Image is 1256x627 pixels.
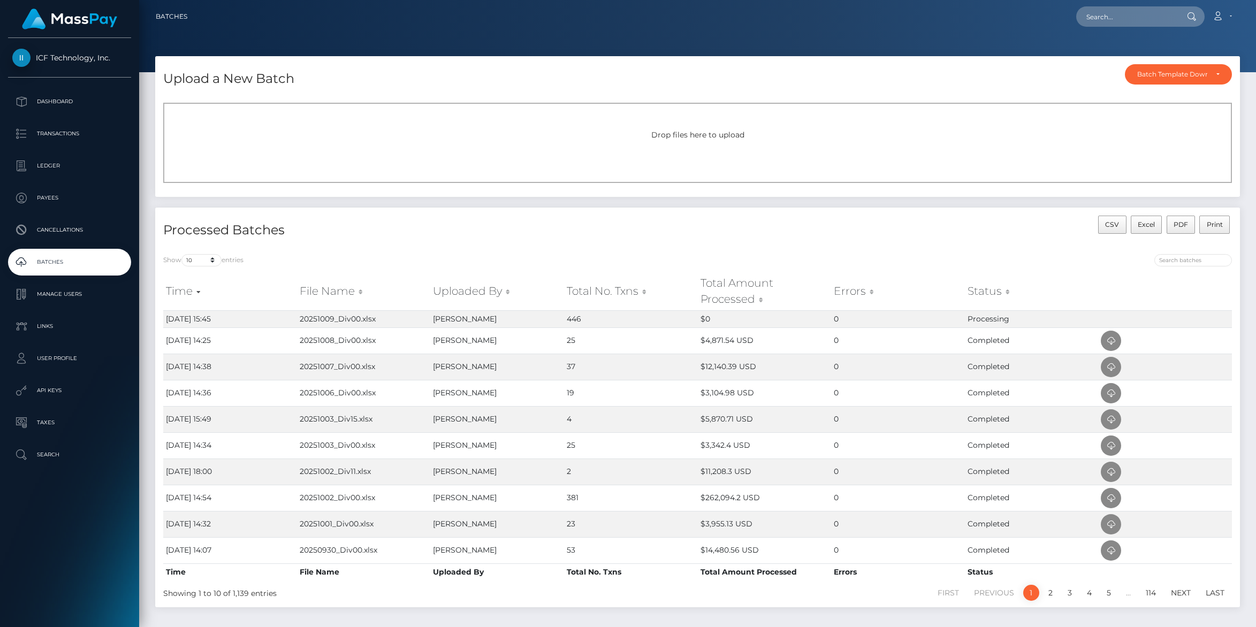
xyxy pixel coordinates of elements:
p: Transactions [12,126,127,142]
td: 0 [831,310,965,327]
th: Uploaded By [430,563,564,580]
td: 0 [831,511,965,537]
a: 2 [1042,585,1059,601]
th: Total Amount Processed [698,563,832,580]
button: PDF [1167,216,1196,234]
td: 20251002_Div11.xlsx [297,458,431,485]
select: Showentries [181,254,222,266]
a: Transactions [8,120,131,147]
td: Completed [965,537,1099,563]
th: Time [163,563,297,580]
span: ICF Technology, Inc. [8,53,131,63]
h4: Upload a New Batch [163,70,294,88]
td: [DATE] 14:54 [163,485,297,511]
p: Taxes [12,415,127,431]
img: ICF Technology, Inc. [12,49,31,67]
td: $5,870.71 USD [698,406,832,432]
td: 0 [831,406,965,432]
p: Cancellations [12,222,127,238]
td: $11,208.3 USD [698,458,832,485]
td: [DATE] 14:38 [163,354,297,380]
a: Cancellations [8,217,131,243]
td: 381 [564,485,698,511]
a: Last [1200,585,1230,601]
td: 446 [564,310,698,327]
p: Dashboard [12,94,127,110]
p: API Keys [12,383,127,399]
td: 4 [564,406,698,432]
div: Showing 1 to 10 of 1,139 entries [163,584,599,599]
td: Completed [965,511,1099,537]
td: [DATE] 18:00 [163,458,297,485]
th: Status [965,563,1099,580]
td: [DATE] 14:32 [163,511,297,537]
button: Batch Template Download [1125,64,1232,85]
a: Batches [8,249,131,276]
input: Search batches [1154,254,1232,266]
td: Completed [965,406,1099,432]
p: Manage Users [12,286,127,302]
td: [DATE] 15:45 [163,310,297,327]
a: 5 [1101,585,1117,601]
td: Processing [965,310,1099,327]
td: [PERSON_NAME] [430,380,564,406]
span: Drop files here to upload [651,130,744,140]
td: 53 [564,537,698,563]
a: Next [1165,585,1197,601]
td: 0 [831,485,965,511]
td: 25 [564,327,698,354]
span: CSV [1105,220,1119,228]
td: 23 [564,511,698,537]
td: 0 [831,327,965,354]
td: 20251003_Div15.xlsx [297,406,431,432]
td: $0 [698,310,832,327]
p: Ledger [12,158,127,174]
td: $14,480.56 USD [698,537,832,563]
label: Show entries [163,254,243,266]
td: [DATE] 14:07 [163,537,297,563]
td: 20250930_Div00.xlsx [297,537,431,563]
th: Total No. Txns [564,563,698,580]
input: Search... [1076,6,1177,27]
td: [PERSON_NAME] [430,511,564,537]
td: 20251001_Div00.xlsx [297,511,431,537]
td: 20251009_Div00.xlsx [297,310,431,327]
td: $3,104.98 USD [698,380,832,406]
td: $3,342.4 USD [698,432,832,458]
span: Print [1207,220,1223,228]
td: 20251008_Div00.xlsx [297,327,431,354]
div: Batch Template Download [1137,70,1207,79]
p: Batches [12,254,127,270]
td: 37 [564,354,698,380]
td: Completed [965,432,1099,458]
a: User Profile [8,345,131,372]
td: 0 [831,380,965,406]
td: [PERSON_NAME] [430,537,564,563]
td: [DATE] 14:36 [163,380,297,406]
a: 3 [1062,585,1078,601]
a: Payees [8,185,131,211]
td: Completed [965,327,1099,354]
span: PDF [1174,220,1188,228]
button: Excel [1131,216,1162,234]
td: 0 [831,354,965,380]
a: 1 [1023,585,1039,601]
th: File Name: activate to sort column ascending [297,272,431,310]
td: 25 [564,432,698,458]
img: MassPay Logo [22,9,117,29]
a: Taxes [8,409,131,436]
td: [PERSON_NAME] [430,406,564,432]
td: Completed [965,380,1099,406]
th: Total Amount Processed: activate to sort column ascending [698,272,832,310]
th: Errors: activate to sort column ascending [831,272,965,310]
td: [DATE] 14:34 [163,432,297,458]
a: 4 [1081,585,1098,601]
td: [DATE] 15:49 [163,406,297,432]
td: [PERSON_NAME] [430,310,564,327]
td: 20251007_Div00.xlsx [297,354,431,380]
a: API Keys [8,377,131,404]
td: [PERSON_NAME] [430,327,564,354]
td: Completed [965,354,1099,380]
th: File Name [297,563,431,580]
td: Completed [965,485,1099,511]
